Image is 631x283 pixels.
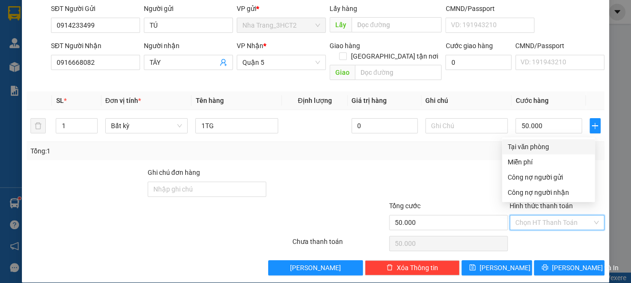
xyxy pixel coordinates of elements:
[502,170,595,185] div: Cước gửi hàng sẽ được ghi vào công nợ của người gửi
[80,36,131,44] b: [DOMAIN_NAME]
[80,45,131,57] li: (c) 2017
[355,65,442,80] input: Dọc đường
[59,14,94,59] b: Gửi khách hàng
[330,65,355,80] span: Giao
[365,260,460,275] button: deleteXóa Thông tin
[445,3,534,14] div: CMND/Passport
[502,185,595,200] div: Cước gửi hàng sẽ được ghi vào công nợ của người nhận
[195,97,223,104] span: Tên hàng
[237,3,326,14] div: VP gửi
[389,202,421,210] span: Tổng cước
[534,260,604,275] button: printer[PERSON_NAME] và In
[425,118,508,133] input: Ghi Chú
[105,97,141,104] span: Đơn vị tính
[144,3,233,14] div: Người gửi
[330,5,357,12] span: Lấy hàng
[515,40,604,51] div: CMND/Passport
[508,157,589,167] div: Miễn phí
[12,61,52,123] b: Phương Nam Express
[461,260,532,275] button: save[PERSON_NAME]
[51,40,140,51] div: SĐT Người Nhận
[51,3,140,14] div: SĐT Người Gửi
[30,146,244,156] div: Tổng: 1
[195,118,278,133] input: VD: Bàn, Ghế
[56,97,63,104] span: SL
[290,263,341,273] span: [PERSON_NAME]
[237,42,263,50] span: VP Nhận
[445,55,511,70] input: Cước giao hàng
[298,97,331,104] span: Định lượng
[351,97,387,104] span: Giá trị hàng
[330,17,351,32] span: Lấy
[508,141,589,152] div: Tại văn phòng
[291,236,388,253] div: Chưa thanh toán
[111,119,182,133] span: Bất kỳ
[397,263,438,273] span: Xóa Thông tin
[469,264,476,272] span: save
[242,55,320,70] span: Quận 5
[220,59,227,66] span: user-add
[330,42,360,50] span: Giao hàng
[590,122,600,130] span: plus
[242,18,320,32] span: Nha Trang_3HCT2
[268,260,363,275] button: [PERSON_NAME]
[590,118,601,133] button: plus
[144,40,233,51] div: Người nhận
[386,264,393,272] span: delete
[30,118,46,133] button: delete
[148,169,200,176] label: Ghi chú đơn hàng
[508,187,589,198] div: Công nợ người nhận
[515,97,548,104] span: Cước hàng
[552,263,619,273] span: [PERSON_NAME] và In
[421,91,512,110] th: Ghi chú
[103,12,126,35] img: logo.jpg
[445,42,492,50] label: Cước giao hàng
[508,172,589,182] div: Công nợ người gửi
[510,202,573,210] label: Hình thức thanh toán
[148,182,266,197] input: Ghi chú đơn hàng
[541,264,548,272] span: printer
[351,118,418,133] input: 0
[351,17,442,32] input: Dọc đường
[347,51,441,61] span: [GEOGRAPHIC_DATA] tận nơi
[480,263,531,273] span: [PERSON_NAME]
